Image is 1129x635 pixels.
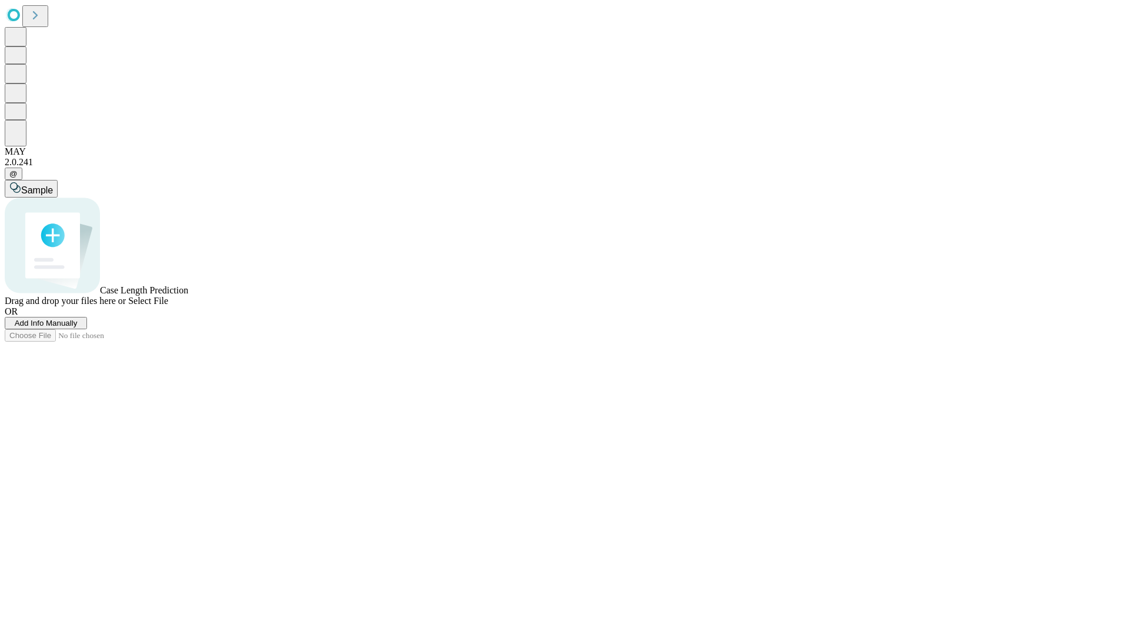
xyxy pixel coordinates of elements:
div: 2.0.241 [5,157,1124,168]
span: Select File [128,296,168,306]
span: @ [9,169,18,178]
span: Sample [21,185,53,195]
button: @ [5,168,22,180]
span: OR [5,306,18,316]
span: Drag and drop your files here or [5,296,126,306]
div: MAY [5,146,1124,157]
button: Sample [5,180,58,198]
span: Case Length Prediction [100,285,188,295]
button: Add Info Manually [5,317,87,329]
span: Add Info Manually [15,319,78,327]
